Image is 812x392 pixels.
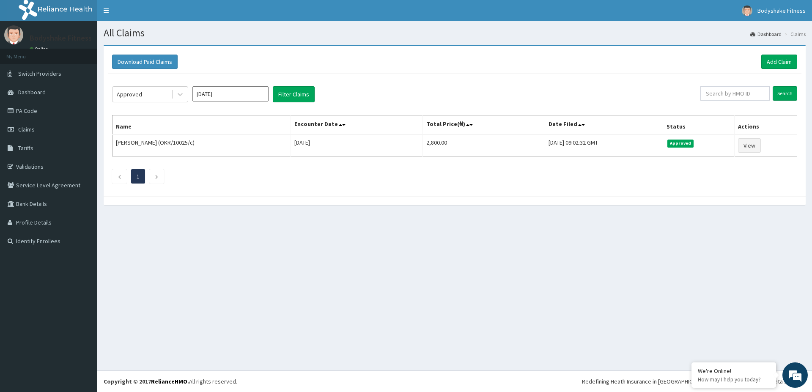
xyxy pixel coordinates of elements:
[773,86,797,101] input: Search
[582,377,806,386] div: Redefining Heath Insurance in [GEOGRAPHIC_DATA] using Telemedicine and Data Science!
[757,7,806,14] span: Bodyshake Fitness
[139,4,159,25] div: Minimize live chat window
[423,115,545,135] th: Total Price(₦)
[49,107,117,192] span: We're online!
[698,367,770,375] div: We're Online!
[192,86,269,101] input: Select Month and Year
[18,70,61,77] span: Switch Providers
[423,134,545,156] td: 2,800.00
[742,5,752,16] img: User Image
[700,86,770,101] input: Search by HMO ID
[273,86,315,102] button: Filter Claims
[16,42,34,63] img: d_794563401_company_1708531726252_794563401
[112,55,178,69] button: Download Paid Claims
[667,140,694,147] span: Approved
[30,46,50,52] a: Online
[44,47,142,58] div: Chat with us now
[30,34,92,42] p: Bodyshake Fitness
[18,126,35,133] span: Claims
[545,134,663,156] td: [DATE] 09:02:32 GMT
[117,90,142,99] div: Approved
[18,144,33,152] span: Tariffs
[750,30,782,38] a: Dashboard
[735,115,797,135] th: Actions
[155,173,159,180] a: Next page
[137,173,140,180] a: Page 1 is your current page
[291,134,423,156] td: [DATE]
[97,370,812,392] footer: All rights reserved.
[151,378,187,385] a: RelianceHMO
[4,231,161,260] textarea: Type your message and hit 'Enter'
[112,134,291,156] td: [PERSON_NAME] (OKR/10025/c)
[112,115,291,135] th: Name
[782,30,806,38] li: Claims
[118,173,121,180] a: Previous page
[4,25,23,44] img: User Image
[291,115,423,135] th: Encounter Date
[104,378,189,385] strong: Copyright © 2017 .
[663,115,735,135] th: Status
[104,27,806,38] h1: All Claims
[738,138,761,153] a: View
[761,55,797,69] a: Add Claim
[18,88,46,96] span: Dashboard
[545,115,663,135] th: Date Filed
[698,376,770,383] p: How may I help you today?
